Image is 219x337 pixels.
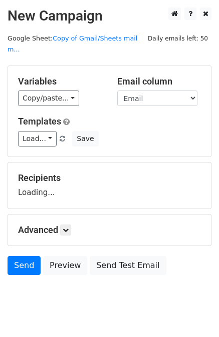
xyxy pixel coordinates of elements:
[18,172,201,183] h5: Recipients
[18,131,57,146] a: Load...
[8,34,137,53] small: Google Sheet:
[8,256,41,275] a: Send
[144,33,211,44] span: Daily emails left: 50
[144,34,211,42] a: Daily emails left: 50
[18,76,102,87] h5: Variables
[18,172,201,198] div: Loading...
[72,131,98,146] button: Save
[18,224,201,235] h5: Advanced
[117,76,201,87] h5: Email column
[90,256,166,275] a: Send Test Email
[8,34,137,53] a: Copy of Gmail/Sheets mail m...
[18,116,61,126] a: Templates
[43,256,87,275] a: Preview
[18,90,79,106] a: Copy/paste...
[8,7,211,24] h2: New Campaign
